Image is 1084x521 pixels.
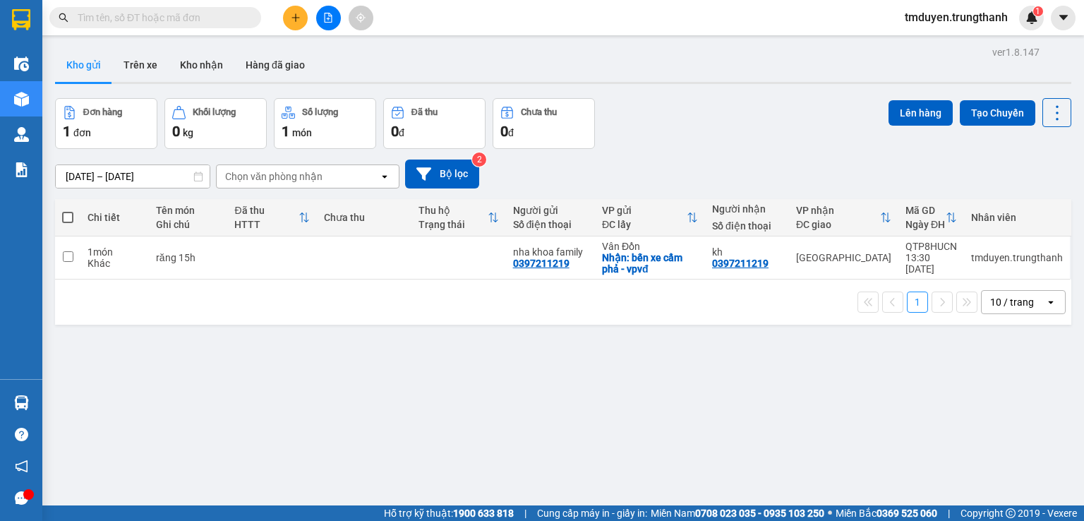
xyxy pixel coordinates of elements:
span: 1 [63,123,71,140]
span: Cung cấp máy in - giấy in: [537,505,647,521]
sup: 1 [1033,6,1043,16]
div: 0397211219 [513,258,570,269]
div: Vân Đồn [602,241,698,252]
div: QTP8HUCN [905,241,957,252]
button: Chưa thu0đ [493,98,595,149]
div: Chưa thu [521,107,557,117]
input: Tìm tên, số ĐT hoặc mã đơn [78,10,244,25]
div: 10 / trang [990,295,1034,309]
span: Miền Bắc [836,505,937,521]
th: Toggle SortBy [789,199,898,236]
button: Bộ lọc [405,160,479,188]
div: Đã thu [411,107,438,117]
span: kg [183,127,193,138]
div: Người nhận [712,203,782,215]
span: đơn [73,127,91,138]
button: Hàng đã giao [234,48,316,82]
button: Khối lượng0kg [164,98,267,149]
img: logo-vxr [12,9,30,30]
div: 13:30 [DATE] [905,252,957,275]
strong: 0369 525 060 [877,508,937,519]
div: Nhận: bến xe cẩm phả - vpvđ [602,252,698,275]
img: solution-icon [14,162,29,177]
button: Đã thu0đ [383,98,486,149]
span: đ [399,127,404,138]
span: question-circle [15,428,28,441]
span: ⚪️ [828,510,832,516]
div: Nhân viên [971,212,1063,223]
span: 0 [500,123,508,140]
svg: open [1045,297,1056,308]
span: aim [356,13,366,23]
button: Lên hàng [889,100,953,126]
strong: 1900 633 818 [453,508,514,519]
div: Chi tiết [88,212,142,223]
button: Kho gửi [55,48,112,82]
div: 0397211219 [712,258,769,269]
span: message [15,491,28,505]
button: Trên xe [112,48,169,82]
div: tmduyen.trungthanh [971,252,1063,263]
img: warehouse-icon [14,395,29,410]
input: Select a date range. [56,165,210,188]
div: [GEOGRAPHIC_DATA] [796,252,891,263]
button: Đơn hàng1đơn [55,98,157,149]
strong: 0708 023 035 - 0935 103 250 [695,508,824,519]
div: Khác [88,258,142,269]
span: | [948,505,950,521]
div: Đã thu [234,205,298,216]
div: kh [712,246,782,258]
div: VP nhận [796,205,880,216]
div: ĐC giao [796,219,880,230]
div: Số điện thoại [712,220,782,232]
div: nha khoa family [513,246,588,258]
span: 1 [1035,6,1040,16]
div: HTTT [234,219,298,230]
div: ĐC lấy [602,219,687,230]
span: file-add [323,13,333,23]
button: caret-down [1051,6,1076,30]
button: aim [349,6,373,30]
span: 1 [282,123,289,140]
span: 0 [391,123,399,140]
div: Trạng thái [418,219,488,230]
img: icon-new-feature [1025,11,1038,24]
span: đ [508,127,514,138]
div: VP gửi [602,205,687,216]
div: Chọn văn phòng nhận [225,169,323,184]
th: Toggle SortBy [595,199,705,236]
div: ver 1.8.147 [992,44,1040,60]
div: răng 15h [156,252,221,263]
div: Đơn hàng [83,107,122,117]
span: search [59,13,68,23]
img: warehouse-icon [14,127,29,142]
svg: open [379,171,390,182]
div: Mã GD [905,205,946,216]
span: món [292,127,312,138]
span: notification [15,460,28,473]
span: caret-down [1057,11,1070,24]
div: Số điện thoại [513,219,588,230]
th: Toggle SortBy [227,199,316,236]
div: Số lượng [302,107,338,117]
div: Khối lượng [193,107,236,117]
button: Số lượng1món [274,98,376,149]
button: Tạo Chuyến [960,100,1035,126]
th: Toggle SortBy [898,199,964,236]
span: Hỗ trợ kỹ thuật: [384,505,514,521]
div: Tên món [156,205,221,216]
span: copyright [1006,508,1016,518]
th: Toggle SortBy [411,199,506,236]
sup: 2 [472,152,486,167]
span: plus [291,13,301,23]
button: plus [283,6,308,30]
span: 0 [172,123,180,140]
img: warehouse-icon [14,92,29,107]
div: Thu hộ [418,205,488,216]
div: Chưa thu [324,212,404,223]
img: warehouse-icon [14,56,29,71]
button: file-add [316,6,341,30]
span: Miền Nam [651,505,824,521]
div: Ghi chú [156,219,221,230]
button: 1 [907,292,928,313]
